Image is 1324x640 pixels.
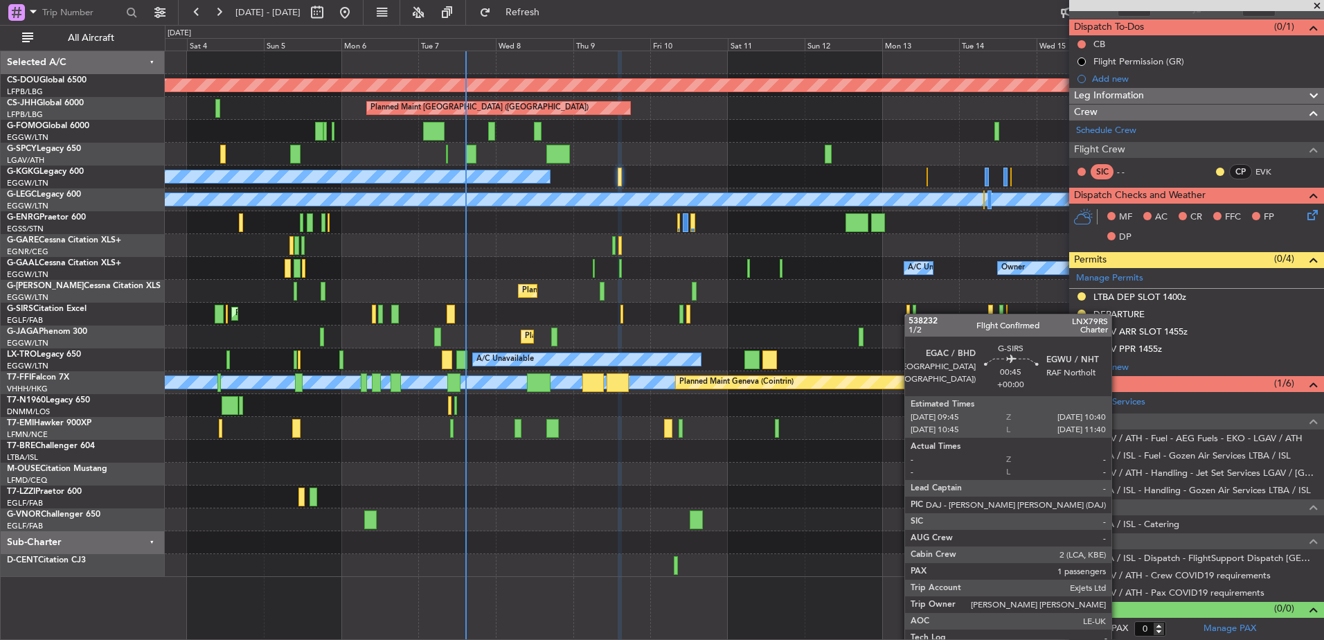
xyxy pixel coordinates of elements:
[1093,552,1317,564] a: LTBA / ISL - Dispatch - FlightSupport Dispatch [GEOGRAPHIC_DATA]
[7,510,100,519] a: G-VNORChallenger 650
[7,315,43,326] a: EGLF/FAB
[235,303,454,324] div: Planned Maint [GEOGRAPHIC_DATA] ([GEOGRAPHIC_DATA])
[7,259,39,267] span: G-GAAL
[7,168,39,176] span: G-KGKG
[805,38,882,51] div: Sun 12
[1076,622,1128,636] label: Planned PAX
[1074,252,1107,268] span: Permits
[1093,343,1162,355] div: LGAV PPR 1455z
[496,38,573,51] div: Wed 8
[7,384,48,394] a: VHHH/HKG
[1074,376,1110,392] span: Services
[7,350,37,359] span: LX-TRO
[1074,602,1089,618] span: Pax
[7,190,81,199] a: G-LEGCLegacy 600
[7,145,81,153] a: G-SPCYLegacy 650
[7,429,48,440] a: LFMN/NCE
[7,475,47,486] a: LFMD/CEQ
[7,465,40,473] span: M-OUSE
[1093,326,1188,337] div: LGAV ARR SLOT 1455z
[908,258,965,278] div: A/C Unavailable
[7,396,90,405] a: T7-N1960Legacy 650
[1093,587,1264,598] a: LGAV / ATH - Pax COVID19 requirements
[7,99,84,107] a: CS-JHHGlobal 6000
[1074,499,1107,515] span: Charter
[1074,19,1144,35] span: Dispatch To-Dos
[1093,518,1179,530] a: LTBA / ISL - Catering
[7,213,86,222] a: G-ENRGPraetor 600
[7,190,37,199] span: G-LEGC
[1274,19,1294,34] span: (0/1)
[1155,211,1168,224] span: AC
[882,38,960,51] div: Mon 13
[7,373,69,382] a: T7-FFIFalcon 7X
[1225,211,1241,224] span: FFC
[1076,395,1145,409] a: Manage Services
[1255,166,1287,178] a: EVK
[7,122,89,130] a: G-FOMOGlobal 6000
[7,305,33,313] span: G-SIRS
[7,178,48,188] a: EGGW/LTN
[7,155,44,166] a: LGAV/ATH
[959,38,1037,51] div: Tue 14
[7,338,48,348] a: EGGW/LTN
[7,259,121,267] a: G-GAALCessna Citation XLS+
[418,38,496,51] div: Tue 7
[476,349,534,370] div: A/C Unavailable
[1119,211,1132,224] span: MF
[1037,38,1114,51] div: Wed 15
[944,349,1048,370] div: Planned Maint Riga (Riga Intl)
[7,465,107,473] a: M-OUSECitation Mustang
[7,236,121,245] a: G-GARECessna Citation XLS+
[1074,533,1104,549] span: Others
[7,132,48,143] a: EGGW/LTN
[36,33,146,43] span: All Aircraft
[7,442,35,450] span: T7-BRE
[650,38,728,51] div: Fri 10
[1204,622,1256,636] a: Manage PAX
[7,145,37,153] span: G-SPCY
[1076,124,1136,138] a: Schedule Crew
[1119,231,1131,245] span: DP
[7,510,41,519] span: G-VNOR
[1190,211,1202,224] span: CR
[7,87,43,97] a: LFPB/LBG
[1001,258,1025,278] div: Owner
[1093,569,1271,581] a: LGAV / ATH - Crew COVID19 requirements
[7,269,48,280] a: EGGW/LTN
[7,292,48,303] a: EGGW/LTN
[924,418,956,438] div: No Crew
[7,109,43,120] a: LFPB/LBG
[7,99,37,107] span: CS-JHH
[1074,142,1125,158] span: Flight Crew
[1074,414,1112,429] span: Dispatch
[1074,188,1206,204] span: Dispatch Checks and Weather
[473,1,556,24] button: Refresh
[1093,55,1184,67] div: Flight Permission (GR)
[1093,38,1105,50] div: CB
[1274,601,1294,616] span: (0/0)
[1074,105,1098,121] span: Crew
[679,372,794,393] div: Planned Maint Geneva (Cointrin)
[7,521,43,531] a: EGLF/FAB
[15,27,150,49] button: All Aircraft
[7,247,48,257] a: EGNR/CEG
[1093,484,1311,496] a: LTBA / ISL - Handling - Gozen Air Services LTBA / ISL
[7,556,86,565] a: D-CENTCitation CJ3
[1274,376,1294,391] span: (1/6)
[341,38,419,51] div: Mon 6
[7,498,43,508] a: EGLF/FAB
[7,488,35,496] span: T7-LZZI
[1229,164,1252,179] div: CP
[7,213,39,222] span: G-ENRG
[7,328,39,336] span: G-JAGA
[494,8,552,17] span: Refresh
[1093,432,1303,444] a: LGAV / ATH - Fuel - AEG Fuels - EKO - LGAV / ATH
[7,361,48,371] a: EGGW/LTN
[7,168,84,176] a: G-KGKGLegacy 600
[1274,251,1294,266] span: (0/4)
[7,305,87,313] a: G-SIRSCitation Excel
[1264,211,1274,224] span: FP
[7,442,95,450] a: T7-BREChallenger 604
[7,419,91,427] a: T7-EMIHawker 900XP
